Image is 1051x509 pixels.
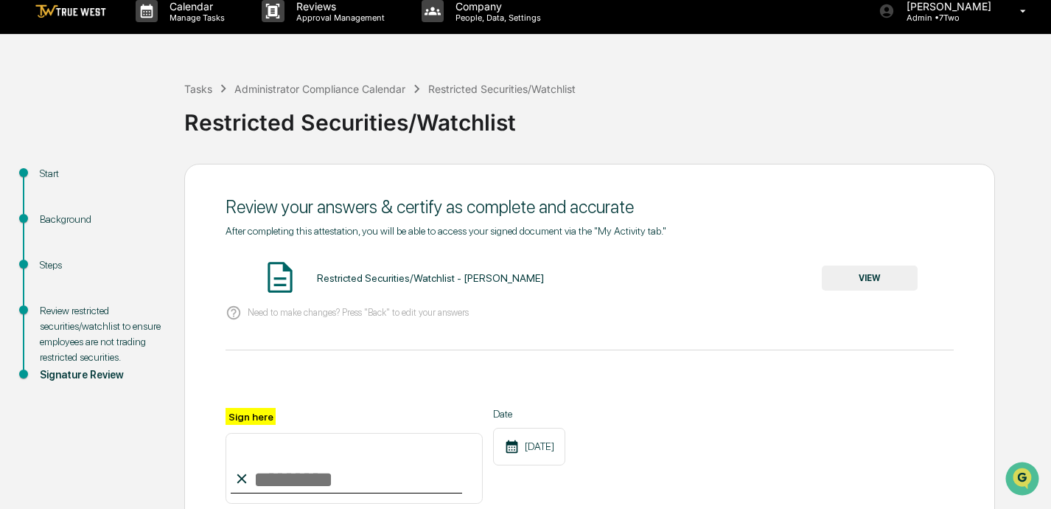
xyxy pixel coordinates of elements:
div: Restricted Securities/Watchlist [184,97,1044,136]
span: Preclearance [29,262,95,277]
span: Attestations [122,262,183,277]
p: Need to make changes? Press "Back" to edit your answers [248,307,469,318]
img: Document Icon [262,259,298,296]
a: Powered byPylon [104,325,178,337]
div: Review your answers & certify as complete and accurate [226,196,954,218]
p: How can we help? [15,31,268,55]
span: After completing this attestation, you will be able to access your signed document via the "My Ac... [226,225,666,237]
a: 🔎Data Lookup [9,284,99,311]
div: 🔎 [15,291,27,303]
div: Tasks [184,83,212,95]
a: 🗄️Attestations [101,256,189,283]
div: Administrator Compliance Calendar [234,83,405,95]
div: Background [40,212,161,227]
p: People, Data, Settings [444,13,548,23]
a: 🖐️Preclearance [9,256,101,283]
div: Restricted Securities/Watchlist [428,83,576,95]
span: [DATE] [130,201,161,212]
div: Start new chat [66,113,242,128]
div: Steps [40,257,161,273]
div: Start [40,166,161,181]
span: Pylon [147,326,178,337]
div: [DATE] [493,428,565,465]
div: We're available if you need us! [66,128,203,139]
button: VIEW [822,266,918,291]
div: 🗄️ [107,263,119,275]
img: logo [35,4,106,18]
div: Restricted Securities/Watchlist - [PERSON_NAME] [317,272,544,284]
img: 8933085812038_c878075ebb4cc5468115_72.jpg [31,113,57,139]
iframe: Open customer support [1004,460,1044,500]
div: Review restricted securities/watchlist to ensure employees are not trading restricted securities. [40,303,161,365]
label: Sign here [226,408,276,425]
img: Vicki [15,187,38,210]
img: 1746055101610-c473b297-6a78-478c-a979-82029cc54cd1 [15,113,41,139]
div: 🖐️ [15,263,27,275]
span: [PERSON_NAME] [46,201,119,212]
p: Approval Management [284,13,392,23]
button: Start new chat [251,117,268,135]
div: Past conversations [15,164,99,176]
p: Manage Tasks [158,13,232,23]
p: Admin • 7Two [895,13,999,23]
span: • [122,201,128,212]
div: Signature Review [40,367,161,383]
label: Date [493,408,565,420]
span: Data Lookup [29,290,93,305]
button: See all [228,161,268,179]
